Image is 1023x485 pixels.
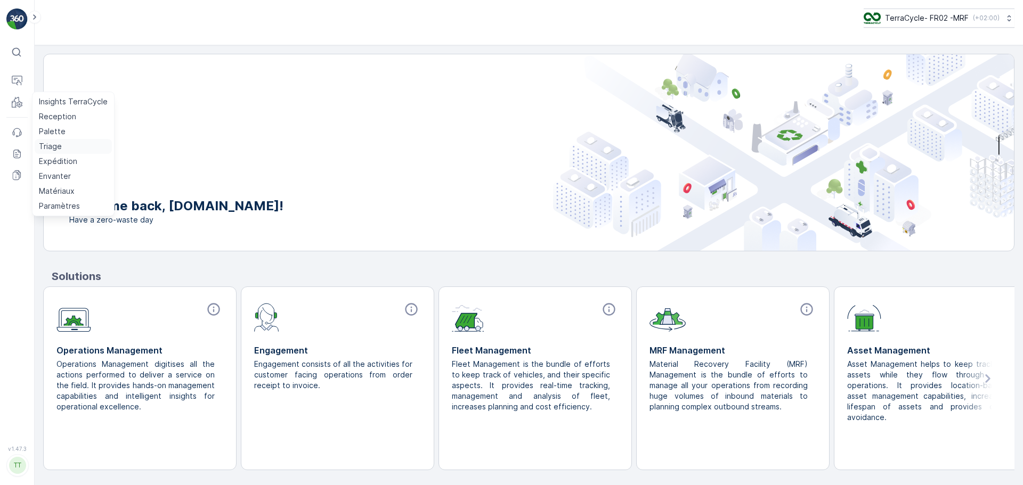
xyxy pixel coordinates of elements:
img: module-icon [254,302,279,332]
p: Solutions [52,268,1014,284]
button: TT [6,454,28,476]
p: Fleet Management [452,344,619,357]
p: Welcome back, [DOMAIN_NAME]! [69,198,283,215]
p: ( +02:00 ) [973,14,1000,22]
p: Engagement [254,344,421,357]
span: v 1.47.3 [6,446,28,452]
img: terracycle.png [864,12,881,24]
p: Operations Management [56,344,223,357]
img: module-icon [847,302,881,332]
img: module-icon [452,302,484,332]
button: TerraCycle- FR02 -MRF(+02:00) [864,9,1014,28]
img: module-icon [56,302,91,332]
span: Have a zero-waste day [69,215,283,225]
img: city illustration [553,54,1014,251]
div: TT [9,457,26,474]
img: logo [6,9,28,30]
p: TerraCycle- FR02 -MRF [885,13,969,23]
p: Engagement consists of all the activities for customer facing operations from order receipt to in... [254,359,412,391]
p: Fleet Management is the bundle of efforts to keep track of vehicles, and their specific aspects. ... [452,359,610,412]
img: module-icon [649,302,686,332]
p: Operations Management digitises all the actions performed to deliver a service on the field. It p... [56,359,215,412]
p: MRF Management [649,344,816,357]
p: Material Recovery Facility (MRF) Management is the bundle of efforts to manage all your operation... [649,359,808,412]
p: Asset Management [847,344,1014,357]
p: Asset Management helps to keep track of assets while they flow through the operations. It provide... [847,359,1005,423]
